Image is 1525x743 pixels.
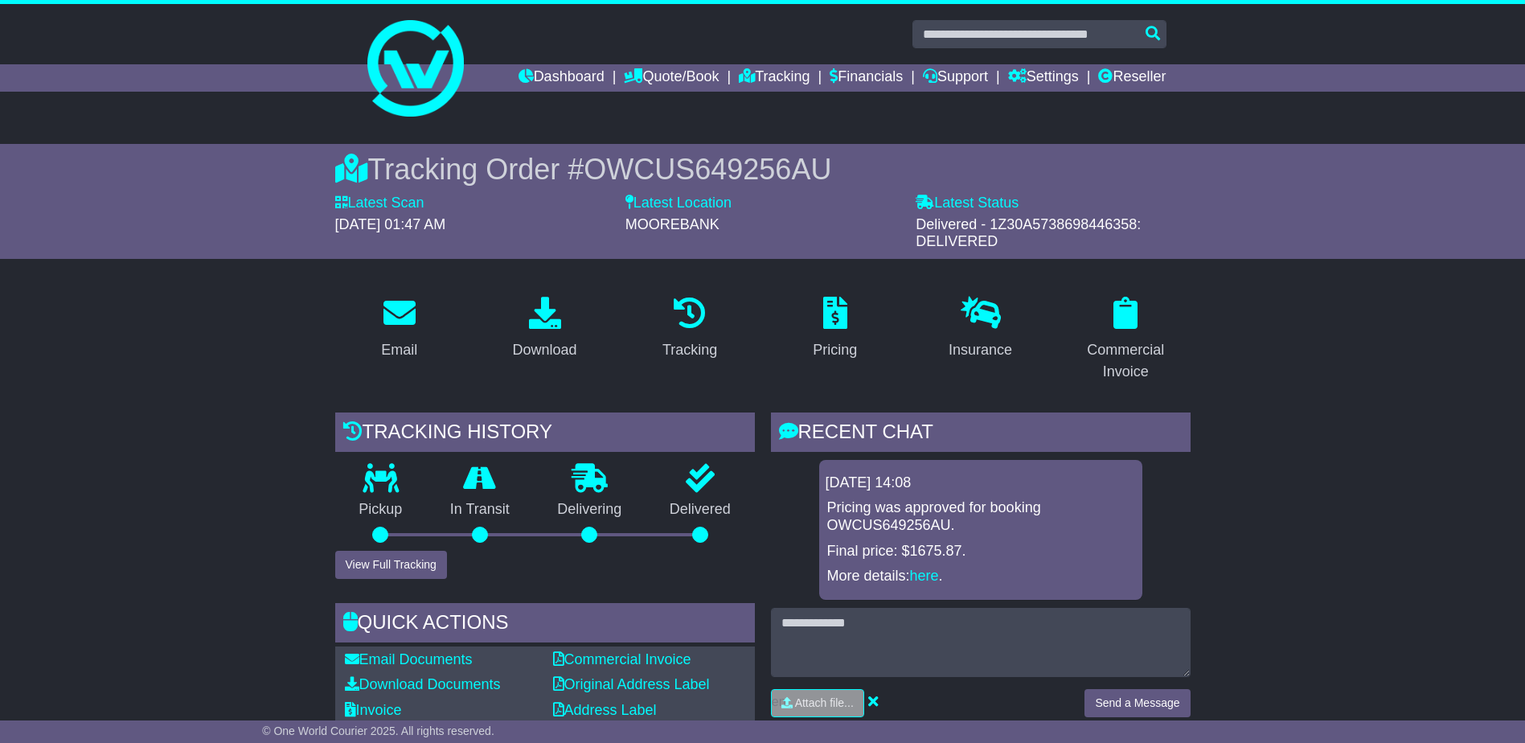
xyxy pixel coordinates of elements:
[827,543,1134,560] p: Final price: $1675.87.
[381,339,417,361] div: Email
[1008,64,1079,92] a: Settings
[335,216,446,232] span: [DATE] 01:47 AM
[916,216,1141,250] span: Delivered - 1Z30A5738698446358: DELIVERED
[949,339,1012,361] div: Insurance
[826,474,1136,492] div: [DATE] 14:08
[624,64,719,92] a: Quote/Book
[426,501,534,519] p: In Transit
[1072,339,1180,383] div: Commercial Invoice
[1084,689,1190,717] button: Send a Message
[534,501,646,519] p: Delivering
[512,339,576,361] div: Download
[830,64,903,92] a: Financials
[916,195,1019,212] label: Latest Status
[335,551,447,579] button: View Full Tracking
[625,195,732,212] label: Latest Location
[335,501,427,519] p: Pickup
[910,568,939,584] a: here
[335,152,1191,187] div: Tracking Order #
[1098,64,1166,92] a: Reseller
[813,339,857,361] div: Pricing
[335,413,755,456] div: Tracking history
[771,413,1191,456] div: RECENT CHAT
[371,291,428,367] a: Email
[553,676,710,692] a: Original Address Label
[802,291,867,367] a: Pricing
[827,499,1134,534] p: Pricing was approved for booking OWCUS649256AU.
[739,64,810,92] a: Tracking
[345,676,501,692] a: Download Documents
[662,339,717,361] div: Tracking
[1061,291,1191,388] a: Commercial Invoice
[345,651,473,667] a: Email Documents
[646,501,755,519] p: Delivered
[553,651,691,667] a: Commercial Invoice
[553,702,657,718] a: Address Label
[335,195,424,212] label: Latest Scan
[652,291,728,367] a: Tracking
[625,216,719,232] span: MOOREBANK
[262,725,494,737] span: © One World Courier 2025. All rights reserved.
[923,64,988,92] a: Support
[335,603,755,647] div: Quick Actions
[938,291,1023,367] a: Insurance
[827,568,1134,585] p: More details: .
[502,291,587,367] a: Download
[584,153,831,186] span: OWCUS649256AU
[519,64,605,92] a: Dashboard
[345,702,402,718] a: Invoice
